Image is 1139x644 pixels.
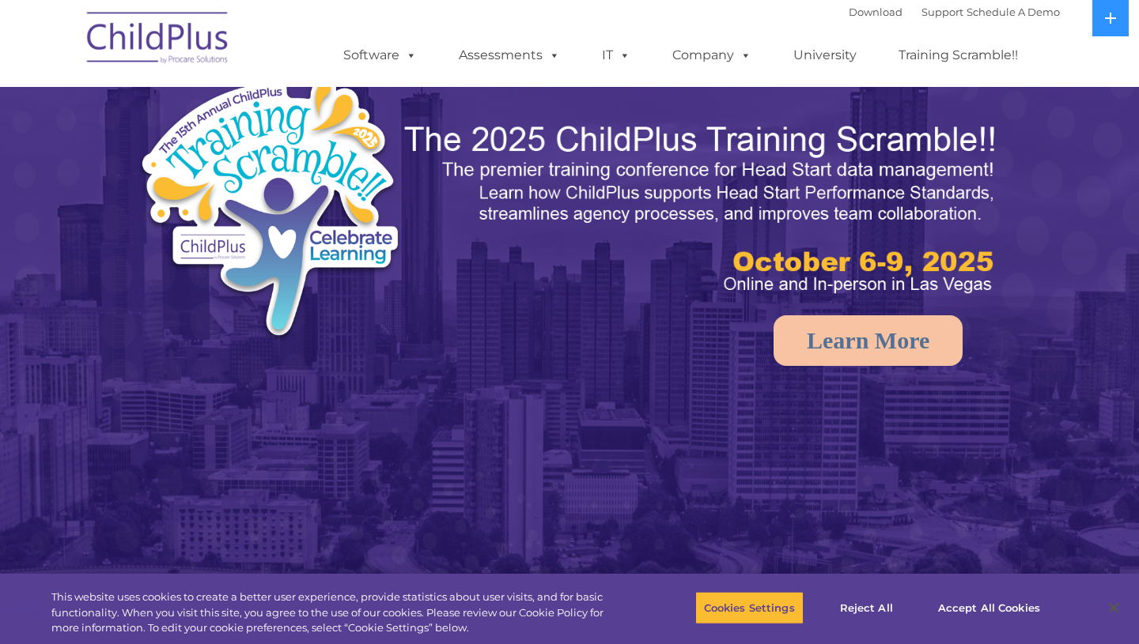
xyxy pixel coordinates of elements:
a: Support [921,6,963,18]
a: Download [849,6,902,18]
div: This website uses cookies to create a better user experience, provide statistics about user visit... [51,589,626,636]
a: University [778,40,872,71]
a: Software [327,40,433,71]
a: Schedule A Demo [967,6,1060,18]
button: Cookies Settings [695,591,804,624]
a: IT [586,40,646,71]
button: Accept All Cookies [929,591,1049,624]
button: Close [1096,590,1131,625]
font: | [849,6,1060,18]
a: Training Scramble!! [883,40,1034,71]
a: Assessments [443,40,576,71]
a: Learn More [774,315,963,366]
a: Company [657,40,767,71]
button: Reject All [817,591,916,624]
img: ChildPlus by Procare Solutions [79,1,237,80]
